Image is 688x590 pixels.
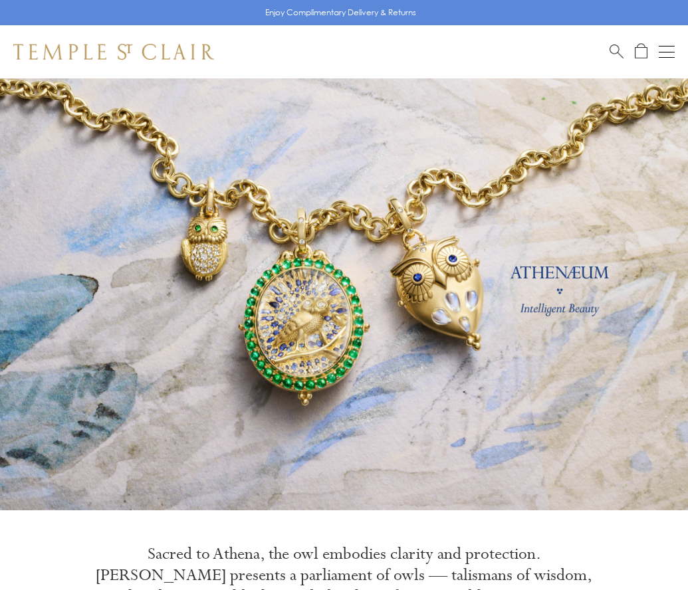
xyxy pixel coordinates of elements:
button: Open navigation [659,44,675,60]
a: Open Shopping Bag [635,43,647,60]
p: Enjoy Complimentary Delivery & Returns [265,6,416,19]
a: Search [610,43,624,60]
img: Temple St. Clair [13,44,214,60]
